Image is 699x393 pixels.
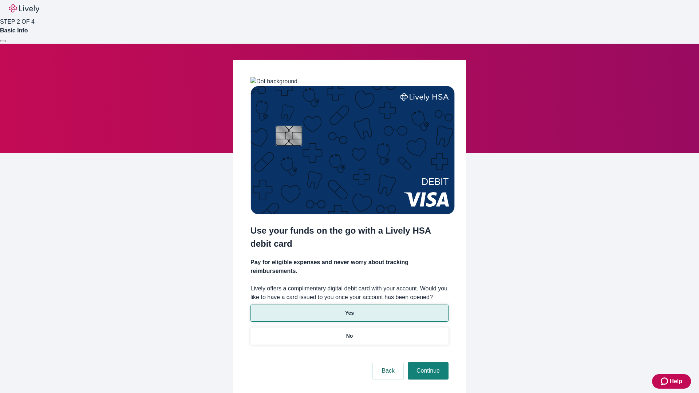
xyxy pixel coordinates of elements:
[250,224,449,250] h2: Use your funds on the go with a Lively HSA debit card
[250,86,455,214] img: Debit card
[346,332,353,340] p: No
[345,309,354,317] p: Yes
[9,4,39,13] img: Lively
[250,305,449,322] button: Yes
[373,362,403,380] button: Back
[250,77,297,86] img: Dot background
[250,327,449,345] button: No
[661,377,670,386] svg: Zendesk support icon
[670,377,682,386] span: Help
[408,362,449,380] button: Continue
[652,374,691,389] button: Zendesk support iconHelp
[250,258,449,275] h4: Pay for eligible expenses and never worry about tracking reimbursements.
[250,284,449,302] label: Lively offers a complimentary digital debit card with your account. Would you like to have a card...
